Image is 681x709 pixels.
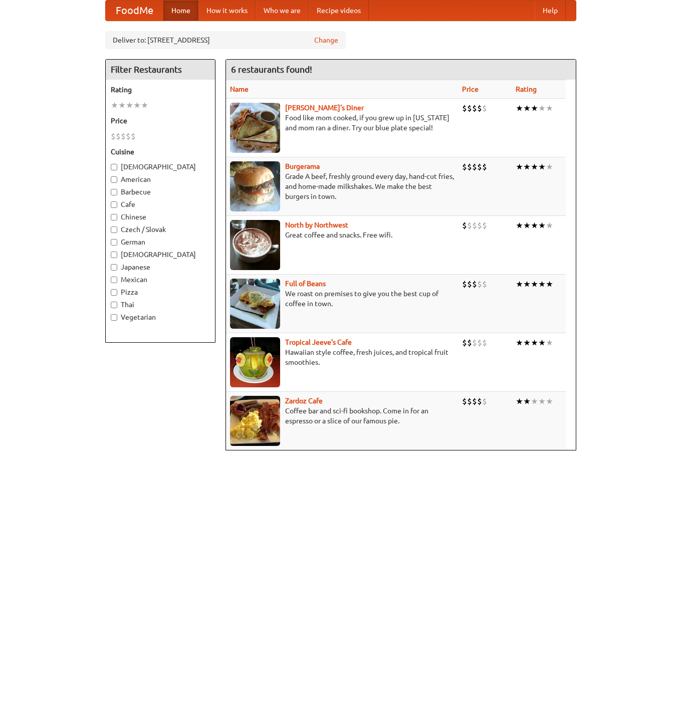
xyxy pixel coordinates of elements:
[477,396,482,407] li: $
[285,104,364,112] a: [PERSON_NAME]'s Diner
[462,279,467,290] li: $
[111,250,210,260] label: [DEMOGRAPHIC_DATA]
[106,60,215,80] h4: Filter Restaurants
[111,174,210,184] label: American
[121,131,126,142] li: $
[482,279,487,290] li: $
[516,220,523,231] li: ★
[126,100,133,111] li: ★
[111,262,210,272] label: Japanese
[285,338,352,346] a: Tropical Jeeve's Cafe
[523,337,531,348] li: ★
[538,103,546,114] li: ★
[516,85,537,93] a: Rating
[523,220,531,231] li: ★
[516,396,523,407] li: ★
[482,396,487,407] li: $
[111,277,117,283] input: Mexican
[230,406,454,426] p: Coffee bar and sci-fi bookshop. Come in for an espresso or a slice of our famous pie.
[111,300,210,310] label: Thai
[462,220,467,231] li: $
[538,279,546,290] li: ★
[111,302,117,308] input: Thai
[535,1,566,21] a: Help
[285,397,323,405] a: Zardoz Cafe
[477,161,482,172] li: $
[256,1,309,21] a: Who we are
[516,337,523,348] li: ★
[467,279,472,290] li: $
[230,161,280,211] img: burgerama.jpg
[472,279,477,290] li: $
[285,221,348,229] a: North by Northwest
[105,31,346,49] div: Deliver to: [STREET_ADDRESS]
[482,220,487,231] li: $
[462,103,467,114] li: $
[111,226,117,233] input: Czech / Slovak
[230,279,280,329] img: beans.jpg
[477,103,482,114] li: $
[285,280,326,288] a: Full of Beans
[472,337,477,348] li: $
[467,337,472,348] li: $
[230,230,454,240] p: Great coffee and snacks. Free wifi.
[111,239,117,246] input: German
[111,252,117,258] input: [DEMOGRAPHIC_DATA]
[111,289,117,296] input: Pizza
[111,201,117,208] input: Cafe
[230,113,454,133] p: Food like mom cooked, if you grew up in [US_STATE] and mom ran a diner. Try our blue plate special!
[285,162,320,170] a: Burgerama
[106,1,163,21] a: FoodMe
[111,275,210,285] label: Mexican
[477,337,482,348] li: $
[472,220,477,231] li: $
[538,161,546,172] li: ★
[111,116,210,126] h5: Price
[131,131,136,142] li: $
[231,65,312,74] ng-pluralize: 6 restaurants found!
[462,396,467,407] li: $
[111,147,210,157] h5: Cuisine
[198,1,256,21] a: How it works
[111,199,210,209] label: Cafe
[309,1,369,21] a: Recipe videos
[538,220,546,231] li: ★
[482,103,487,114] li: $
[546,220,553,231] li: ★
[467,396,472,407] li: $
[230,171,454,201] p: Grade A beef, freshly ground every day, hand-cut fries, and home-made milkshakes. We make the bes...
[133,100,141,111] li: ★
[538,337,546,348] li: ★
[462,161,467,172] li: $
[516,161,523,172] li: ★
[111,237,210,247] label: German
[523,396,531,407] li: ★
[111,85,210,95] h5: Rating
[462,337,467,348] li: $
[111,214,117,220] input: Chinese
[467,103,472,114] li: $
[546,161,553,172] li: ★
[116,131,121,142] li: $
[531,103,538,114] li: ★
[546,337,553,348] li: ★
[546,279,553,290] li: ★
[516,103,523,114] li: ★
[111,162,210,172] label: [DEMOGRAPHIC_DATA]
[482,337,487,348] li: $
[230,337,280,387] img: jeeves.jpg
[477,220,482,231] li: $
[467,220,472,231] li: $
[482,161,487,172] li: $
[467,161,472,172] li: $
[230,220,280,270] img: north.jpg
[111,131,116,142] li: $
[111,100,118,111] li: ★
[126,131,131,142] li: $
[531,337,538,348] li: ★
[118,100,126,111] li: ★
